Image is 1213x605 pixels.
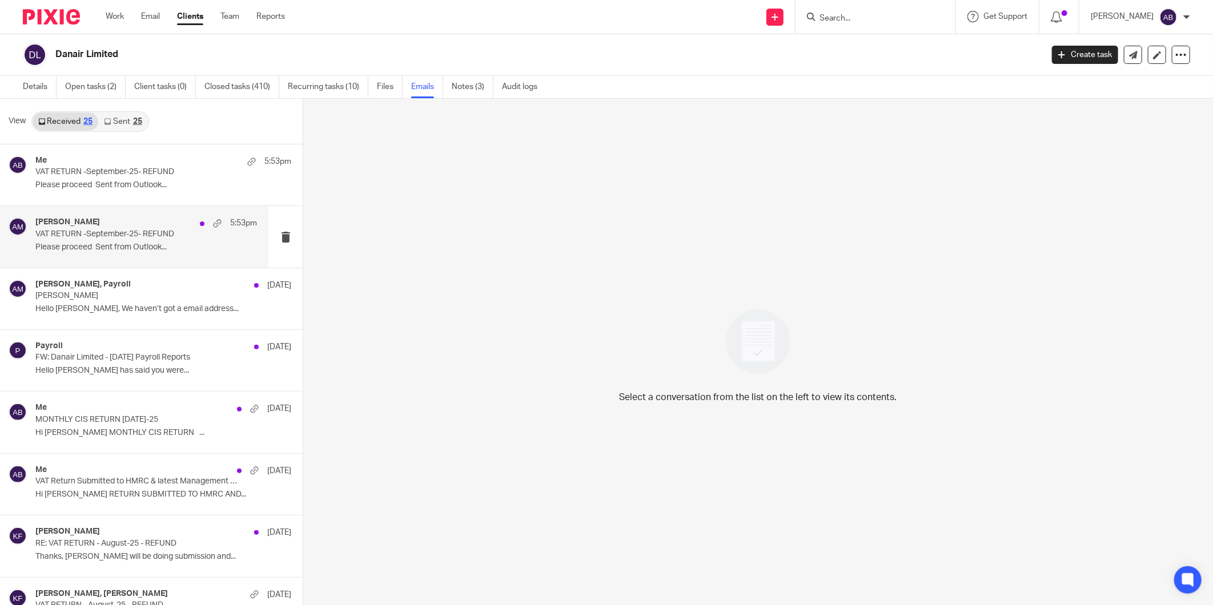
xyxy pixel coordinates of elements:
p: Hi [PERSON_NAME] MONTHLY CIS RETURN ... [35,428,291,438]
a: Details [23,76,57,98]
a: Reports [256,11,285,22]
a: Sent25 [98,112,147,131]
img: svg%3E [23,43,47,67]
img: svg%3E [9,465,27,483]
span: View [9,115,26,127]
p: Thanks, [PERSON_NAME] will be doing submission and... [35,552,291,562]
span: Get Support [983,13,1027,21]
p: 5:53pm [230,217,257,229]
p: RE: VAT RETURN - August-25 - REFUND [35,539,240,548]
p: 5:53pm [264,156,291,167]
p: FW: Danair Limited - [DATE] Payroll Reports [35,353,240,362]
p: Hello [PERSON_NAME], We haven’t got a email address... [35,304,291,314]
a: Work [106,11,124,22]
p: VAT RETURN -September-25- REFUND [35,229,212,239]
p: [DATE] [267,527,291,538]
img: svg%3E [9,527,27,545]
a: Notes (3) [452,76,493,98]
a: Create task [1052,46,1118,64]
a: Clients [177,11,203,22]
h4: Payroll [35,341,63,351]
img: svg%3E [9,341,27,360]
h4: [PERSON_NAME] [35,217,100,227]
p: Hello [PERSON_NAME] has said you were... [35,366,291,376]
p: [DATE] [267,589,291,600]
a: Audit logs [502,76,546,98]
p: VAT Return Submitted to HMRC & latest Management Accounts Aug-2025 [35,477,240,486]
img: svg%3E [1159,8,1178,26]
p: Hi [PERSON_NAME] RETURN SUBMITTED TO HMRC AND... [35,490,291,499]
a: Client tasks (0) [134,76,196,98]
img: svg%3E [9,403,27,421]
p: [DATE] [267,280,291,291]
div: 25 [83,118,93,126]
p: Select a conversation from the list on the left to view its contents. [620,390,897,404]
a: Received25 [33,112,98,131]
div: 25 [133,118,142,126]
h4: Me [35,465,47,475]
a: Team [220,11,239,22]
p: Please proceed Sent from Outlook... [35,180,291,190]
a: Closed tasks (410) [204,76,279,98]
a: Open tasks (2) [65,76,126,98]
p: [PERSON_NAME] [1091,11,1154,22]
input: Search [818,14,921,24]
h4: [PERSON_NAME] [35,527,100,537]
img: image [718,302,798,381]
p: [PERSON_NAME] [35,291,240,301]
img: svg%3E [9,156,27,174]
p: [DATE] [267,465,291,477]
p: [DATE] [267,403,291,414]
p: [DATE] [267,341,291,353]
a: Files [377,76,403,98]
img: svg%3E [9,280,27,298]
a: Recurring tasks (10) [288,76,368,98]
a: Emails [411,76,443,98]
h4: Me [35,403,47,413]
p: MONTHLY CIS RETURN [DATE]-25 [35,415,240,425]
p: VAT RETURN -September-25- REFUND [35,167,240,177]
p: Please proceed Sent from Outlook... [35,243,257,252]
h4: [PERSON_NAME], Payroll [35,280,131,289]
h2: Danair Limited [55,49,839,61]
img: svg%3E [9,217,27,236]
h4: [PERSON_NAME], [PERSON_NAME] [35,589,168,599]
a: Email [141,11,160,22]
h4: Me [35,156,47,166]
img: Pixie [23,9,80,25]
